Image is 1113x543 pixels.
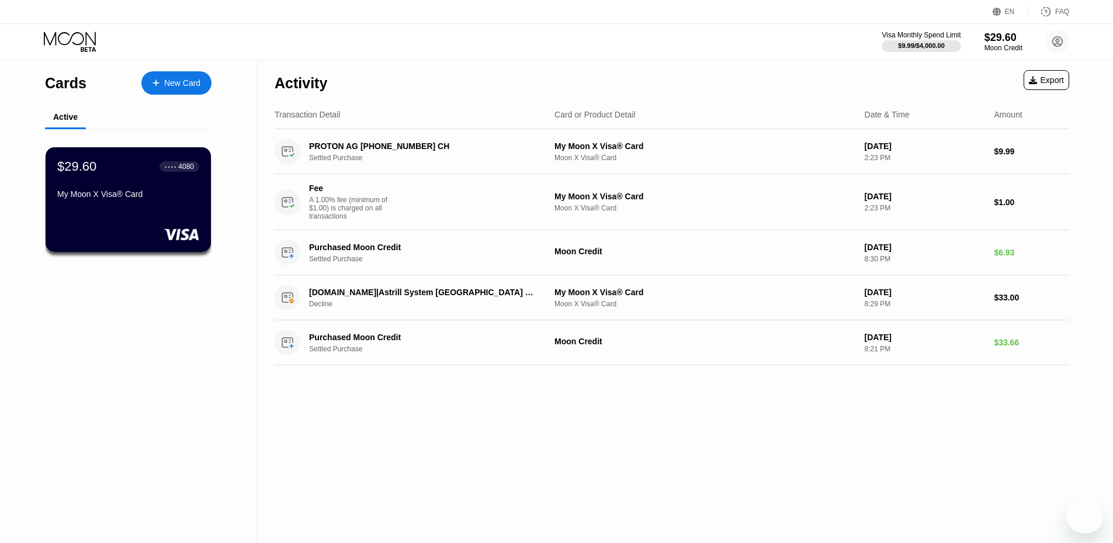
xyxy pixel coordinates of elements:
div: $9.99 / $4,000.00 [898,42,945,49]
div: 8:30 PM [865,255,985,263]
div: [DATE] [865,333,985,342]
div: $29.60Moon Credit [984,32,1022,52]
div: Fee [309,184,391,193]
div: $29.60 [57,159,96,174]
div: 8:29 PM [865,300,985,308]
div: Active [53,112,78,122]
div: [DOMAIN_NAME]|Astrill System [GEOGRAPHIC_DATA] NL [309,288,536,297]
div: [DATE] [865,288,985,297]
div: Date & Time [865,110,910,119]
div: Card or Product Detail [554,110,636,119]
div: $1.00 [994,198,1069,207]
div: $33.00 [994,293,1069,302]
div: Amount [994,110,1022,119]
div: A 1.00% fee (minimum of $1.00) is charged on all transactions [309,196,397,220]
div: Purchased Moon CreditSettled PurchaseMoon Credit[DATE]8:21 PM$33.66 [275,320,1069,365]
div: Moon Credit [554,337,855,346]
div: Decline [309,300,553,308]
div: Moon X Visa® Card [554,300,855,308]
div: Settled Purchase [309,345,553,353]
div: [DATE] [865,192,985,201]
div: New Card [164,78,200,88]
div: 8:21 PM [865,345,985,353]
div: ● ● ● ● [165,165,176,168]
div: Settled Purchase [309,255,553,263]
div: $29.60 [984,32,1022,44]
div: [DATE] [865,243,985,252]
div: 2:23 PM [865,154,985,162]
div: Export [1024,70,1069,90]
div: $33.66 [994,338,1069,347]
div: $29.60● ● ● ●4080My Moon X Visa® Card [46,147,211,252]
div: $9.99 [994,147,1069,156]
div: 4080 [178,162,194,171]
div: FAQ [1028,6,1069,18]
div: $6.93 [994,248,1069,257]
div: Settled Purchase [309,154,553,162]
iframe: Button to launch messaging window, 1 unread message [1066,496,1104,534]
div: Moon X Visa® Card [554,204,855,212]
div: Purchased Moon Credit [309,243,536,252]
div: 2:23 PM [865,204,985,212]
div: FeeA 1.00% fee (minimum of $1.00) is charged on all transactionsMy Moon X Visa® CardMoon X Visa® ... [275,174,1069,230]
div: Activity [275,75,327,92]
div: Moon Credit [554,247,855,256]
iframe: Number of unread messages [1083,494,1106,506]
div: Purchased Moon CreditSettled PurchaseMoon Credit[DATE]8:30 PM$6.93 [275,230,1069,275]
div: Moon X Visa® Card [554,154,855,162]
div: My Moon X Visa® Card [554,192,855,201]
div: New Card [141,71,211,95]
div: My Moon X Visa® Card [57,189,199,199]
div: EN [1005,8,1015,16]
div: Export [1029,75,1064,85]
div: Cards [45,75,86,92]
div: EN [993,6,1028,18]
div: My Moon X Visa® Card [554,288,855,297]
div: PROTON AG [PHONE_NUMBER] CH [309,141,536,151]
div: [DOMAIN_NAME]|Astrill System [GEOGRAPHIC_DATA] NLDeclineMy Moon X Visa® CardMoon X Visa® Card[DAT... [275,275,1069,320]
div: Visa Monthly Spend Limit$9.99/$4,000.00 [882,31,961,52]
div: [DATE] [865,141,985,151]
div: My Moon X Visa® Card [554,141,855,151]
div: Purchased Moon Credit [309,333,536,342]
div: Visa Monthly Spend Limit [882,31,961,39]
div: PROTON AG [PHONE_NUMBER] CHSettled PurchaseMy Moon X Visa® CardMoon X Visa® Card[DATE]2:23 PM$9.99 [275,129,1069,174]
div: Moon Credit [984,44,1022,52]
div: FAQ [1055,8,1069,16]
div: Transaction Detail [275,110,340,119]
